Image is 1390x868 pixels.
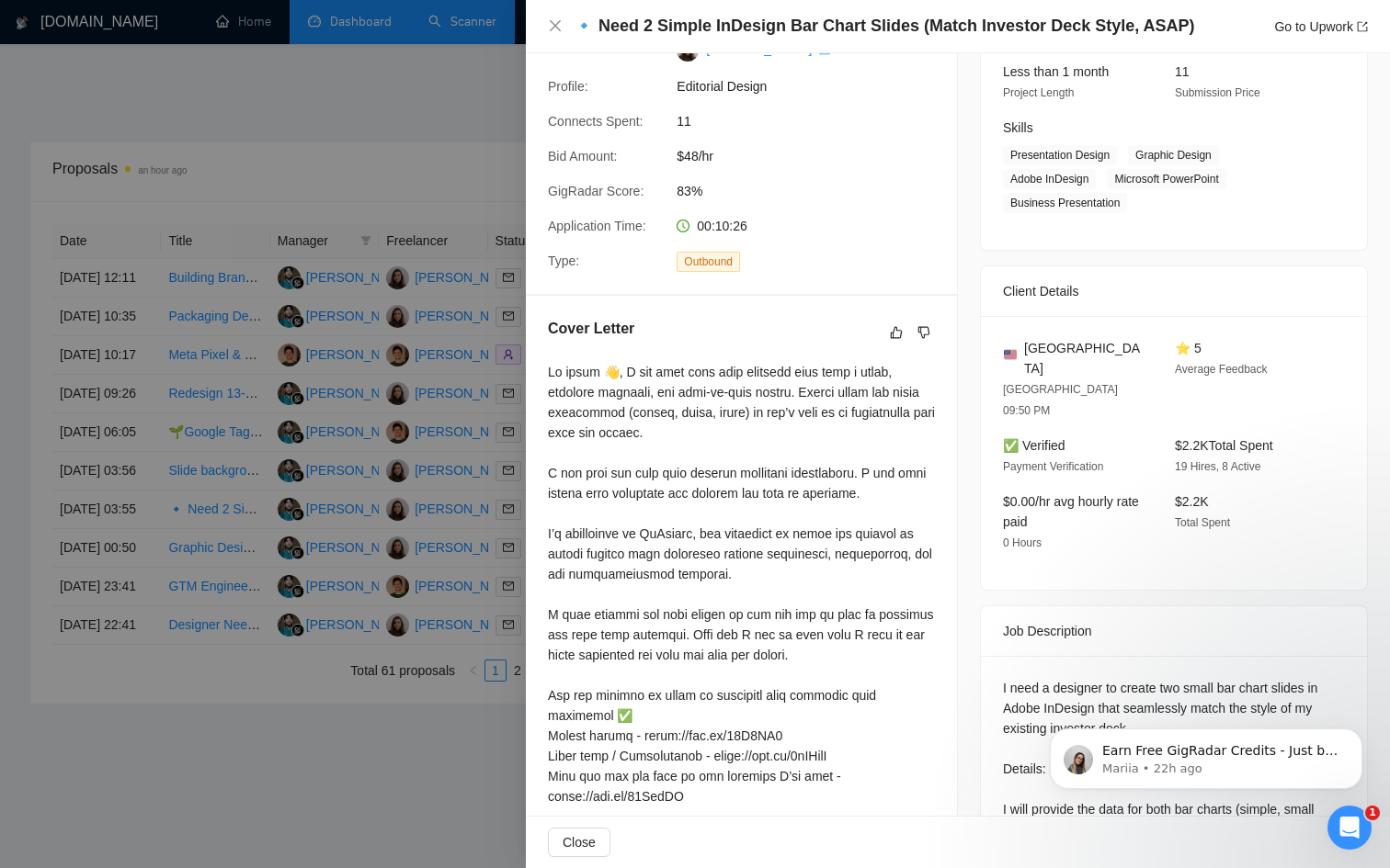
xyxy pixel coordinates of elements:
[1175,86,1260,99] span: Submission Price
[114,411,277,428] div: joined the conversation
[1175,494,1209,509] span: $2.2K
[1003,536,1042,549] span: 0 Hours
[548,149,618,163] span: Bid Amount:
[16,563,352,594] textarea: Message…
[323,7,356,40] div: Close
[677,111,952,131] span: 11
[1003,460,1103,473] span: Payment Verification
[12,7,47,42] button: go back
[1274,19,1368,34] a: Go to Upworkexport
[548,18,563,33] span: close
[29,479,287,534] div: Будь ласка, надайте мені декілька хвилин, щоб ознайомитися з вашим запитом більш детально 💻
[29,347,203,380] b: [EMAIL_ADDRESS][DOMAIN_NAME]
[15,245,353,408] div: AI Assistant from GigRadar 📡 says…
[87,602,102,616] button: Upload attachment
[890,325,903,340] span: like
[1003,64,1109,79] span: Less than 1 month
[913,321,935,344] button: dislike
[15,245,302,393] div: Наш фахівець допоможе вам розв'язати це питання. Зазвичай ми відповідаємо впродовж до 1 хвилини.В...
[1175,64,1190,79] span: 11
[697,219,747,233] span: 00:10:26
[1357,21,1368,32] span: export
[1365,806,1380,820] span: 1
[1024,338,1145,378] span: [GEOGRAPHIC_DATA]
[1175,516,1230,529] span: Total Spent
[677,220,689,232] span: clock-circle
[548,18,563,34] button: Close
[315,594,345,624] button: Send a message…
[677,146,952,166] span: $48/hr
[677,252,740,272] span: Outbound
[1004,348,1017,361] img: 🇺🇸
[1022,690,1390,818] iframe: Intercom notifications message
[677,181,952,201] span: 83%
[89,9,126,23] h1: Dima
[117,602,131,616] button: Start recording
[28,602,43,616] button: Emoji picker
[15,408,353,450] div: Dima says…
[1003,120,1033,135] span: Skills
[1175,363,1268,376] span: Average Feedback
[1003,383,1118,417] span: [GEOGRAPHIC_DATA] 09:50 PM
[1107,169,1225,189] span: Microsoft PowerPoint
[548,79,588,94] span: Profile:
[15,450,353,584] div: Dima says…
[548,318,634,340] h5: Cover Letter
[1327,806,1372,850] iframe: To enrich screen reader interactions, please activate Accessibility in Grammarly extension settings
[1003,266,1345,316] div: Client Details
[29,461,287,479] div: Вітаю! 🤓
[29,256,287,382] div: Наш фахівець допоможе вам розв'язати це питання. Зазвичай ми відповідаємо впродовж до 1 хвилини. ...
[917,325,930,340] span: dislike
[58,602,73,616] button: Gif picker
[89,23,221,41] p: Active in the last 15m
[52,10,82,39] img: Profile image for Dima
[1003,494,1139,529] span: $0.00/hr avg hourly rate paid
[1003,193,1127,213] span: Business Presentation
[1175,460,1260,473] span: 19 Hires, 8 Active
[29,548,115,559] div: Dima • 2m ago
[1175,438,1273,453] span: $2.2K Total Spent
[15,450,302,544] div: Вітаю! 🤓Будь ласка, надайте мені декілька хвилин, щоб ознайомитися з вашим запитом більш детально...
[574,15,1195,38] h4: 🔹 Need 2 Simple InDesign Bar Chart Slides (Match Investor Deck Style, ASAP)
[1175,341,1202,355] span: ⭐ 5
[1003,606,1345,656] div: Job Description
[677,76,952,96] span: Editorial Design
[90,411,108,429] img: Profile image for Dima
[114,413,146,426] b: Dima
[1003,438,1065,453] span: ✅ Verified
[548,254,579,268] span: Type:
[548,219,646,233] span: Application Time:
[1003,86,1074,99] span: Project Length
[548,114,644,129] span: Connects Spent:
[885,321,907,344] button: like
[548,184,644,198] span: GigRadar Score:
[1003,169,1096,189] span: Adobe InDesign
[1128,145,1219,165] span: Graphic Design
[548,828,610,857] button: Close
[563,832,596,852] span: Close
[1003,145,1117,165] span: Presentation Design
[288,7,323,42] button: Home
